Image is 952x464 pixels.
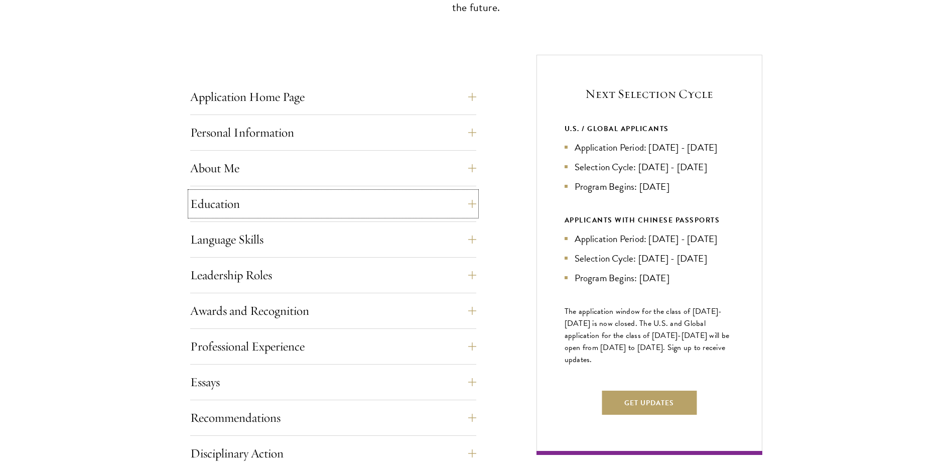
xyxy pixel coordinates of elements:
[190,299,476,323] button: Awards and Recognition
[190,263,476,287] button: Leadership Roles
[190,85,476,109] button: Application Home Page
[190,370,476,394] button: Essays
[565,271,734,285] li: Program Begins: [DATE]
[190,334,476,359] button: Professional Experience
[565,140,734,155] li: Application Period: [DATE] - [DATE]
[565,231,734,246] li: Application Period: [DATE] - [DATE]
[565,305,730,366] span: The application window for the class of [DATE]-[DATE] is now closed. The U.S. and Global applicat...
[190,227,476,252] button: Language Skills
[602,391,697,415] button: Get Updates
[565,251,734,266] li: Selection Cycle: [DATE] - [DATE]
[565,85,734,102] h5: Next Selection Cycle
[565,214,734,226] div: APPLICANTS WITH CHINESE PASSPORTS
[190,192,476,216] button: Education
[190,406,476,430] button: Recommendations
[565,160,734,174] li: Selection Cycle: [DATE] - [DATE]
[190,156,476,180] button: About Me
[565,123,734,135] div: U.S. / GLOBAL APPLICANTS
[190,121,476,145] button: Personal Information
[565,179,734,194] li: Program Begins: [DATE]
